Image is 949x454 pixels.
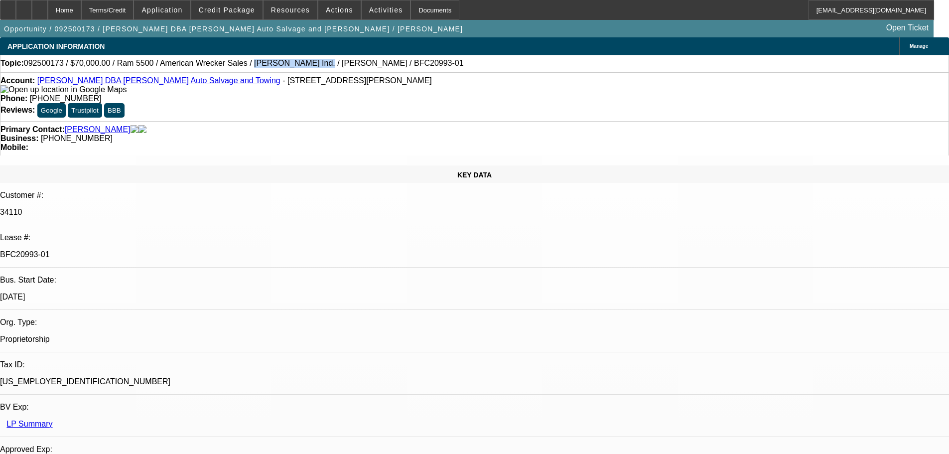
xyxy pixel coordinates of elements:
[0,59,24,68] strong: Topic:
[282,76,432,85] span: - [STREET_ADDRESS][PERSON_NAME]
[910,43,928,49] span: Manage
[271,6,310,14] span: Resources
[7,42,105,50] span: APPLICATION INFORMATION
[0,85,127,94] a: View Google Maps
[0,94,27,103] strong: Phone:
[141,6,182,14] span: Application
[37,76,280,85] a: [PERSON_NAME] DBA [PERSON_NAME] Auto Salvage and Towing
[138,125,146,134] img: linkedin-icon.png
[0,85,127,94] img: Open up location in Google Maps
[0,143,28,151] strong: Mobile:
[199,6,255,14] span: Credit Package
[4,25,463,33] span: Opportunity / 092500173 / [PERSON_NAME] DBA [PERSON_NAME] Auto Salvage and [PERSON_NAME] / [PERSO...
[326,6,353,14] span: Actions
[37,103,66,118] button: Google
[68,103,102,118] button: Trustpilot
[65,125,131,134] a: [PERSON_NAME]
[264,0,317,19] button: Resources
[0,134,38,143] strong: Business:
[191,0,263,19] button: Credit Package
[131,125,138,134] img: facebook-icon.png
[41,134,113,143] span: [PHONE_NUMBER]
[0,125,65,134] strong: Primary Contact:
[134,0,190,19] button: Application
[0,106,35,114] strong: Reviews:
[318,0,361,19] button: Actions
[104,103,125,118] button: BBB
[6,420,52,428] a: LP Summary
[457,171,492,179] span: KEY DATA
[0,76,35,85] strong: Account:
[362,0,410,19] button: Activities
[369,6,403,14] span: Activities
[30,94,102,103] span: [PHONE_NUMBER]
[882,19,933,36] a: Open Ticket
[24,59,464,68] span: 092500173 / $70,000.00 / Ram 5500 / American Wrecker Sales / [PERSON_NAME] Ind. / [PERSON_NAME] /...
